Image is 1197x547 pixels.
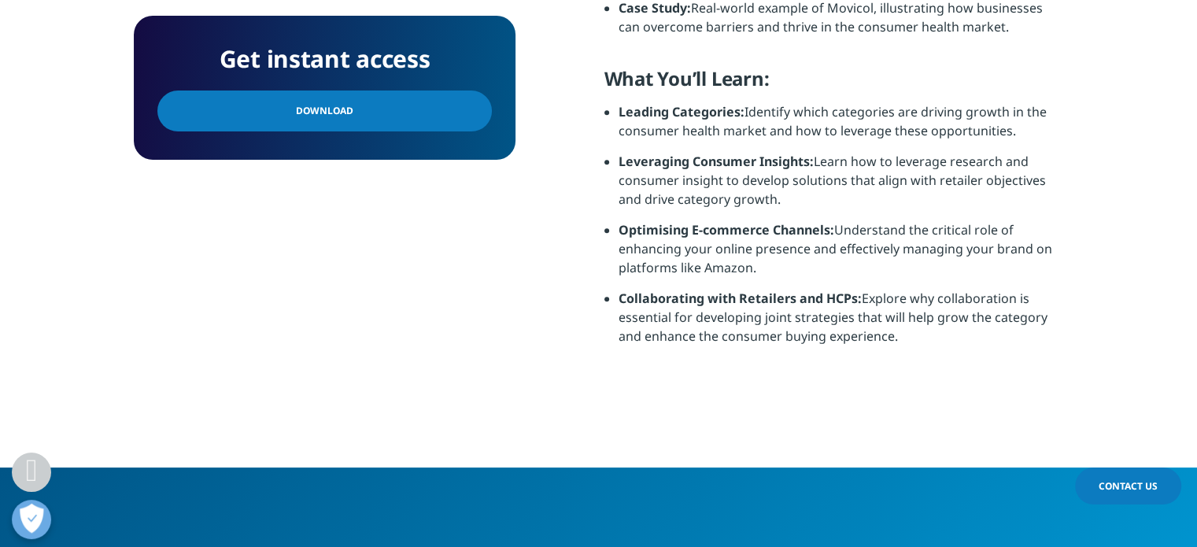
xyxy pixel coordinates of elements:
h4: Get instant access [157,39,492,79]
a: Download [157,91,492,131]
a: Contact Us [1075,468,1181,504]
strong: Collaborating with Retailers and HCPs: [619,290,862,307]
span: Contact Us [1099,479,1158,493]
strong: Leveraging Consumer Insights: [619,153,814,170]
li: Understand the critical role of enhancing your online presence and effectively managing your bran... [619,220,1063,289]
button: Open Preferences [12,500,51,539]
strong: Leading Categories: [619,103,744,120]
strong: Optimising E-commerce Channels: [619,221,834,238]
li: Identify which categories are driving growth in the consumer health market and how to leverage th... [619,102,1063,152]
li: Explore why collaboration is essential for developing joint strategies that will help grow the ca... [619,289,1063,357]
h5: What You’ll Learn: [604,67,1063,102]
span: Download [296,102,353,120]
li: Learn how to leverage research and consumer insight to develop solutions that align with retailer... [619,152,1063,220]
